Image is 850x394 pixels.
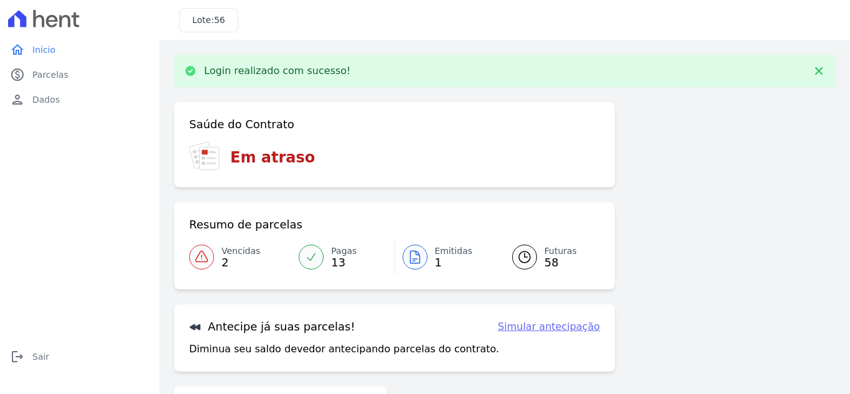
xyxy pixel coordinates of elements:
h3: Resumo de parcelas [189,217,302,232]
span: 1 [435,258,473,268]
span: 58 [544,258,577,268]
a: Emitidas 1 [395,240,497,274]
p: Diminua seu saldo devedor antecipando parcelas do contrato. [189,342,499,357]
h3: Antecipe já suas parcelas! [189,319,355,334]
h3: Saúde do Contrato [189,117,294,132]
i: person [10,92,25,107]
i: paid [10,67,25,82]
span: Parcelas [32,68,68,81]
span: Vencidas [222,245,260,258]
h3: Lote: [192,14,225,27]
span: 13 [331,258,357,268]
span: 2 [222,258,260,268]
a: Simular antecipação [498,319,600,334]
span: Futuras [544,245,577,258]
span: Dados [32,93,60,106]
a: Vencidas 2 [189,240,291,274]
a: paidParcelas [5,62,154,87]
span: Pagas [331,245,357,258]
a: Futuras 58 [497,240,600,274]
a: personDados [5,87,154,112]
span: 56 [214,15,225,25]
i: logout [10,349,25,364]
a: logoutSair [5,344,154,369]
a: Pagas 13 [291,240,394,274]
span: Início [32,44,55,56]
span: Emitidas [435,245,473,258]
p: Login realizado com sucesso! [204,65,351,77]
h3: Em atraso [230,146,315,169]
i: home [10,42,25,57]
a: homeInício [5,37,154,62]
span: Sair [32,350,49,363]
